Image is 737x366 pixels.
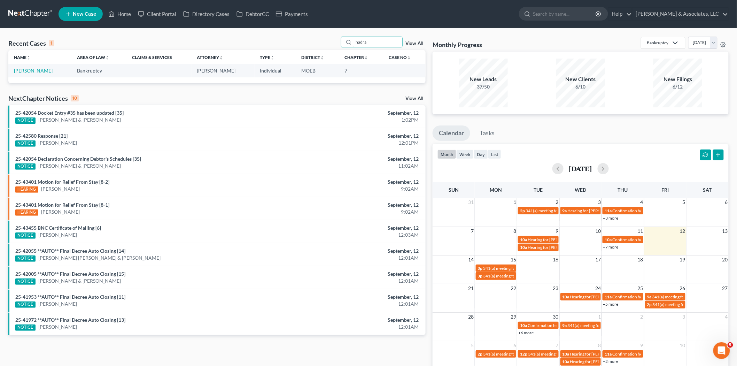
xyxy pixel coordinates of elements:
div: 12:01AM [289,300,419,307]
strong: NextChapter Payments - All Practice Areas [29,133,104,146]
a: 25-42580 Response [21] [15,133,68,139]
div: 12:01AM [289,277,419,284]
button: Upload attachment [33,228,39,234]
span: 25 [637,284,644,292]
button: list [488,150,501,159]
div: New Leads [459,75,508,83]
i: unfold_more [407,56,411,60]
span: 8 [597,341,602,350]
span: 13 [722,227,729,235]
span: 341(a) meeting for [PERSON_NAME] [483,266,551,271]
i: unfold_more [219,56,224,60]
span: 5 [682,198,686,206]
a: 25-41953 **AUTO** Final Decree Auto Closing [11] [15,294,125,300]
span: Mon [490,187,502,193]
div: NOTICE [15,163,36,170]
textarea: Message… [6,214,133,226]
div: 12:03AM [289,231,419,238]
a: 25-43401 Motion for Relief From Stay [8-2] [15,179,109,185]
div: CARES Act Updates [22,153,133,171]
span: 10a [520,237,527,242]
i: unfold_more [364,56,368,60]
a: More in the Help Center [22,197,133,214]
div: Operator says… [6,127,134,220]
a: [PERSON_NAME] [38,323,77,330]
a: [PERSON_NAME] & [PERSON_NAME] [38,277,121,284]
div: September, 12 [289,132,419,139]
div: NOTICE [15,279,36,285]
span: Confirmation hearing for [PERSON_NAME] [528,323,607,328]
span: 12p [520,351,527,357]
div: September, 12 [289,178,419,185]
span: 341(a) meeting for [PERSON_NAME] [528,351,595,357]
a: [PERSON_NAME] [PERSON_NAME] & [PERSON_NAME] [38,254,161,261]
div: Operator says… [6,50,134,104]
a: Nameunfold_more [14,55,31,60]
span: 22 [510,284,517,292]
span: 11a [605,294,612,299]
div: 11:02AM [289,162,419,169]
span: 2 [640,313,644,321]
span: 3 [682,313,686,321]
span: 3p [478,266,483,271]
a: +2 more [603,359,618,364]
span: 16 [552,256,559,264]
span: 12 [679,227,686,235]
span: Thu [618,187,628,193]
a: [PERSON_NAME] & Associates, LLC [633,8,728,20]
a: [PERSON_NAME] [41,185,80,192]
h2: [DATE] [569,165,592,172]
div: Operator says… [6,104,134,127]
a: 25-41972 **AUTO** Final Decree Auto Closing [13] [15,317,125,323]
i: unfold_more [26,56,31,60]
th: Claims & Services [126,50,191,64]
button: Emoji picker [11,228,16,234]
a: Client Portal [134,8,180,20]
span: Wed [575,187,586,193]
img: Profile image for Operator [6,200,17,211]
span: 9 [640,341,644,350]
a: Case Nounfold_more [389,55,411,60]
button: week [456,150,474,159]
div: NOTICE [15,117,36,124]
span: 6 [513,341,517,350]
h1: [PERSON_NAME] [34,3,79,9]
i: unfold_more [105,56,109,60]
td: MOEB [296,64,339,77]
span: Confirmation hearing for [PERSON_NAME] [612,208,691,213]
td: 7 [339,64,383,77]
input: Search by name... [533,7,597,20]
strong: CARES Act Updates [29,159,82,165]
span: Sat [703,187,712,193]
div: New Clients [556,75,605,83]
div: NextChapter Notices [8,94,79,102]
div: NextChapter Webinar: All Things Income [22,171,133,197]
div: HEARING [15,186,38,193]
input: Search by name... [354,37,402,47]
div: NOTICE [15,325,36,331]
a: Area of Lawunfold_more [77,55,109,60]
div: HEARING [15,209,38,216]
a: Payments [272,8,311,20]
span: 10 [679,341,686,350]
div: September, 12 [289,155,419,162]
span: 8 [513,227,517,235]
button: month [437,150,456,159]
div: Our usual reply time 🕒 [11,85,109,99]
span: 7 [555,341,559,350]
a: 25-43401 Motion for Relief From Stay [8-1] [15,202,109,208]
a: Home [105,8,134,20]
td: Individual [255,64,296,77]
span: 4 [724,313,729,321]
span: Tue [534,187,543,193]
span: More in the Help Center [48,203,114,208]
a: [PERSON_NAME] & [PERSON_NAME] [38,162,121,169]
span: 19 [679,256,686,264]
span: 341(a) meeting for [PERSON_NAME] [483,351,551,357]
span: 14 [468,256,475,264]
span: 10a [520,245,527,250]
div: Also, any future plans to be able to integrate with active campaign? [31,27,128,40]
span: 21 [468,284,475,292]
span: 341(a) meeting for [PERSON_NAME] [652,294,720,299]
a: +5 more [603,302,618,307]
